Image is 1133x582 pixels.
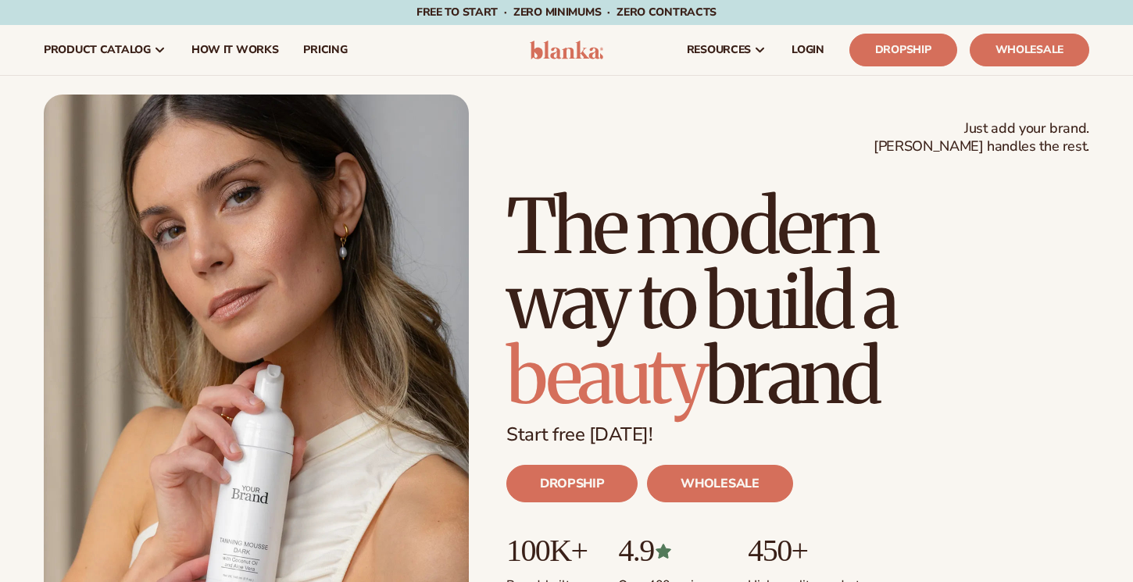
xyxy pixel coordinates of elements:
[506,534,587,568] p: 100K+
[506,189,1089,414] h1: The modern way to build a brand
[874,120,1089,156] span: Just add your brand. [PERSON_NAME] handles the rest.
[849,34,957,66] a: Dropship
[779,25,837,75] a: LOGIN
[44,44,151,56] span: product catalog
[687,44,751,56] span: resources
[748,534,866,568] p: 450+
[179,25,291,75] a: How It Works
[530,41,604,59] img: logo
[647,465,792,502] a: WHOLESALE
[506,465,638,502] a: DROPSHIP
[291,25,359,75] a: pricing
[618,534,717,568] p: 4.9
[674,25,779,75] a: resources
[416,5,717,20] span: Free to start · ZERO minimums · ZERO contracts
[31,25,179,75] a: product catalog
[506,330,705,423] span: beauty
[792,44,824,56] span: LOGIN
[191,44,279,56] span: How It Works
[303,44,347,56] span: pricing
[970,34,1089,66] a: Wholesale
[506,423,1089,446] p: Start free [DATE]!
